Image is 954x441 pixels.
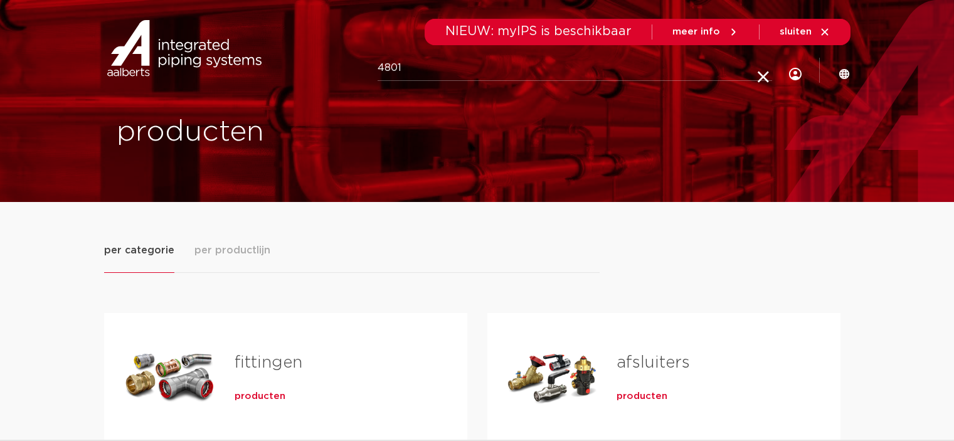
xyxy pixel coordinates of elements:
a: afsluiters [617,354,690,371]
span: NIEUW: myIPS is beschikbaar [445,25,632,38]
a: producten [235,390,285,403]
a: sluiten [780,26,830,38]
input: zoeken... [378,56,772,81]
span: per productlijn [194,243,270,258]
div: my IPS [789,41,802,100]
a: meer info [672,26,739,38]
a: producten [617,390,667,403]
span: per categorie [104,243,174,258]
h1: producten [117,112,471,152]
span: meer info [672,27,720,36]
a: fittingen [235,354,302,371]
span: sluiten [780,27,812,36]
